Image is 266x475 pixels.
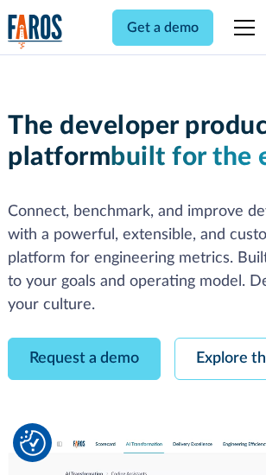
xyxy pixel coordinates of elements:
img: Logo of the analytics and reporting company Faros. [8,14,63,49]
img: Revisit consent button [20,430,46,456]
div: menu [224,7,258,48]
a: Request a demo [8,338,161,380]
a: home [8,14,63,49]
button: Cookie Settings [20,430,46,456]
a: Get a demo [112,9,213,46]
